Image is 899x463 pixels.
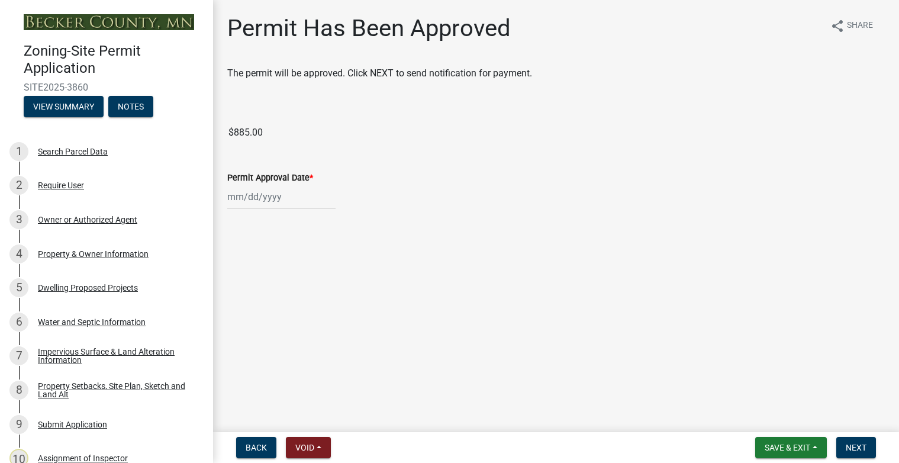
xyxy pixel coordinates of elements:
[9,245,28,263] div: 4
[821,14,882,37] button: shareShare
[9,142,28,161] div: 1
[9,313,28,332] div: 6
[847,19,873,33] span: Share
[830,19,845,33] i: share
[295,443,314,452] span: Void
[24,102,104,112] wm-modal-confirm: Summary
[24,82,189,93] span: SITE2025-3860
[227,174,313,182] label: Permit Approval Date
[38,181,84,189] div: Require User
[24,43,204,77] h4: Zoning-Site Permit Application
[108,102,153,112] wm-modal-confirm: Notes
[108,96,153,117] button: Notes
[24,14,194,30] img: Becker County, Minnesota
[227,66,885,81] p: The permit will be approved. Click NEXT to send notification for payment.
[9,381,28,400] div: 8
[9,346,28,365] div: 7
[38,382,194,398] div: Property Setbacks, Site Plan, Sketch and Land Alt
[38,318,146,326] div: Water and Septic Information
[38,420,107,429] div: Submit Application
[227,185,336,209] input: mm/dd/yyyy
[765,443,810,452] span: Save & Exit
[38,454,128,462] div: Assignment of Inspector
[755,437,827,458] button: Save & Exit
[236,437,276,458] button: Back
[246,443,267,452] span: Back
[9,278,28,297] div: 5
[24,96,104,117] button: View Summary
[9,176,28,195] div: 2
[227,14,511,43] h1: Permit Has Been Approved
[38,284,138,292] div: Dwelling Proposed Projects
[286,437,331,458] button: Void
[9,210,28,229] div: 3
[38,250,149,258] div: Property & Owner Information
[38,216,137,224] div: Owner or Authorized Agent
[846,443,866,452] span: Next
[9,415,28,434] div: 9
[836,437,876,458] button: Next
[38,147,108,156] div: Search Parcel Data
[38,348,194,364] div: Impervious Surface & Land Alteration Information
